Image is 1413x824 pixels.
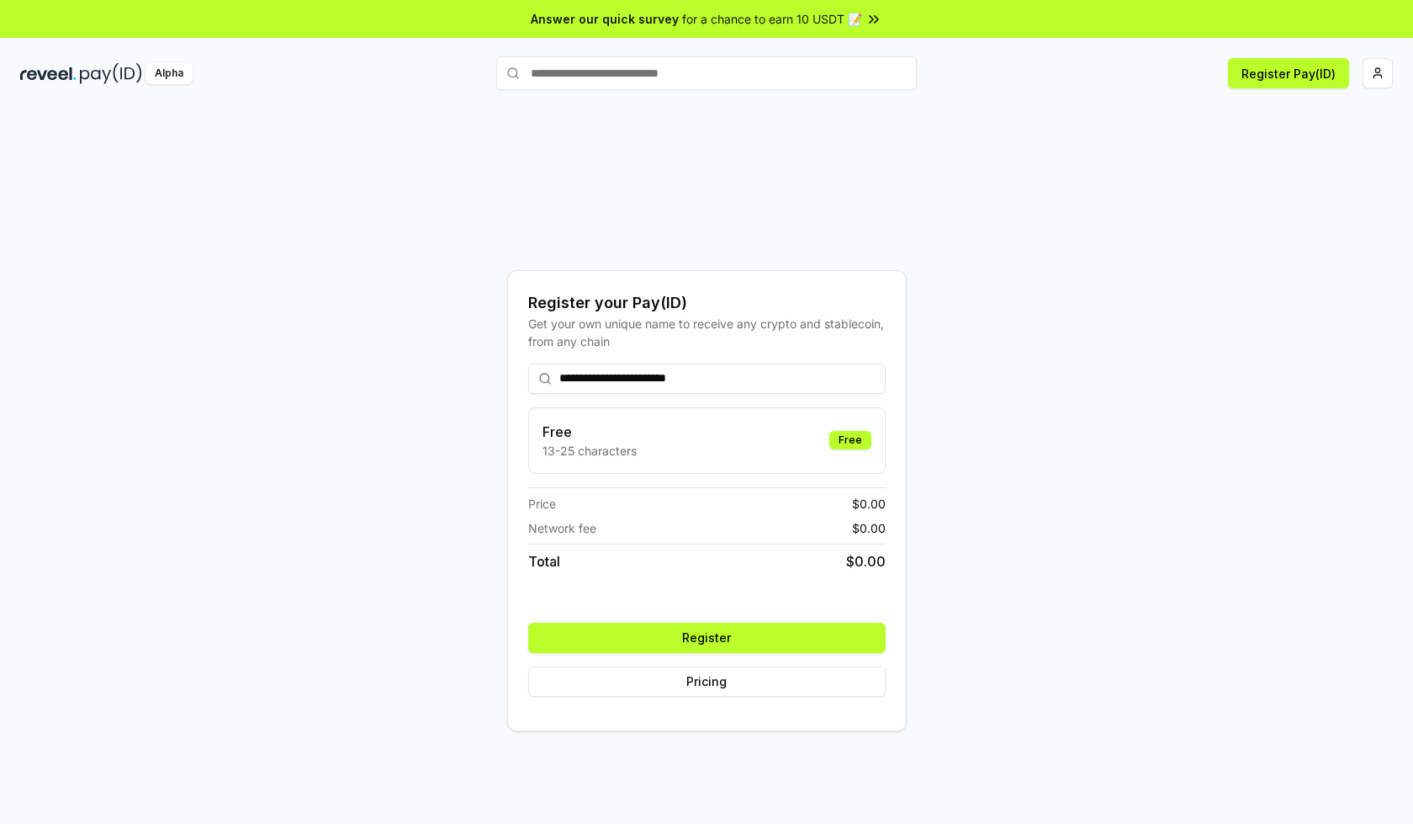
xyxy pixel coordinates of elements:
span: $ 0.00 [852,495,886,513]
h3: Free [542,422,637,442]
button: Pricing [528,667,886,697]
button: Register [528,623,886,653]
span: $ 0.00 [852,519,886,537]
div: Free [829,431,871,449]
span: Price [528,495,556,513]
span: $ 0.00 [846,551,886,571]
button: Register Pay(ID) [1228,58,1349,88]
span: Answer our quick survey [531,10,679,28]
span: Network fee [528,519,596,537]
div: Alpha [146,63,193,84]
span: for a chance to earn 10 USDT 📝 [682,10,862,28]
img: pay_id [80,63,142,84]
div: Get your own unique name to receive any crypto and stablecoin, from any chain [528,315,886,350]
span: Total [528,551,560,571]
div: Register your Pay(ID) [528,291,886,315]
p: 13-25 characters [542,442,637,460]
img: reveel_dark [20,63,77,84]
